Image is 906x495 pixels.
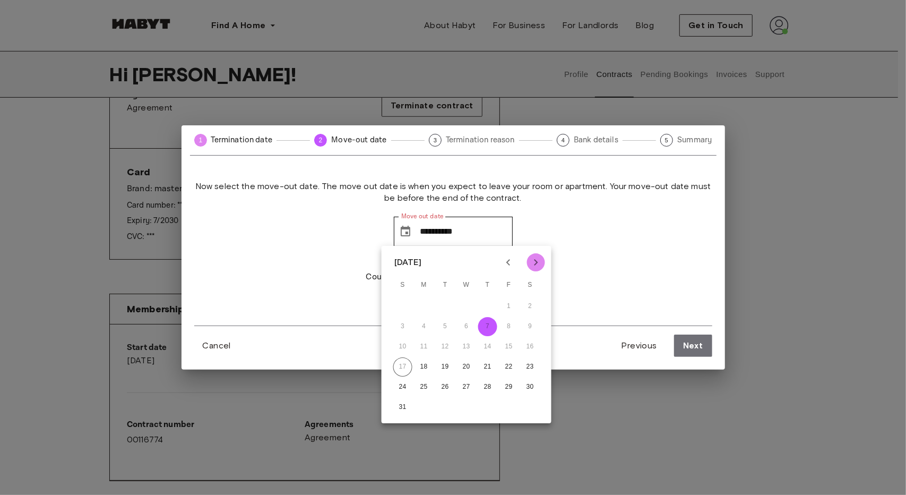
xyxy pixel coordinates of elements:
button: 25 [415,378,434,397]
span: Saturday [521,275,540,296]
span: Move-out date [331,134,386,146]
button: 22 [499,357,519,377]
text: 3 [434,137,437,143]
button: 23 [521,357,540,377]
text: 4 [562,137,565,143]
button: 18 [415,357,434,377]
div: [DATE] [394,256,422,269]
span: Bank details [574,134,618,146]
text: 2 [319,136,323,144]
span: Previous [622,339,657,352]
span: Cancel [203,339,231,352]
text: 5 [665,137,668,143]
label: Move out date [401,212,444,221]
button: Cancel [194,335,239,356]
span: Termination date [211,134,273,146]
button: 26 [436,378,455,397]
button: Choose date, selected date is Aug 7, 2025 [395,221,416,242]
button: 19 [436,357,455,377]
span: Friday [499,275,519,296]
button: Next month [527,253,545,271]
button: 24 [393,378,412,397]
span: Thursday [478,275,497,296]
span: Now select the move-out date. The move out date is when you expect to leave your room or apartmen... [194,181,712,204]
span: Sunday [393,275,412,296]
button: 28 [478,378,497,397]
button: 20 [457,357,476,377]
button: Previous [613,335,666,357]
button: 29 [499,378,519,397]
span: Tuesday [436,275,455,296]
span: Wednesday [457,275,476,296]
button: 27 [457,378,476,397]
button: 30 [521,378,540,397]
p: Couldn't find a suitable date of termination? [366,271,540,284]
span: Monday [415,275,434,296]
span: Termination reason [446,134,515,146]
text: 1 [199,136,202,144]
span: Summary [677,134,712,146]
button: 21 [478,357,497,377]
button: 31 [393,398,412,417]
button: Previous month [499,253,517,271]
